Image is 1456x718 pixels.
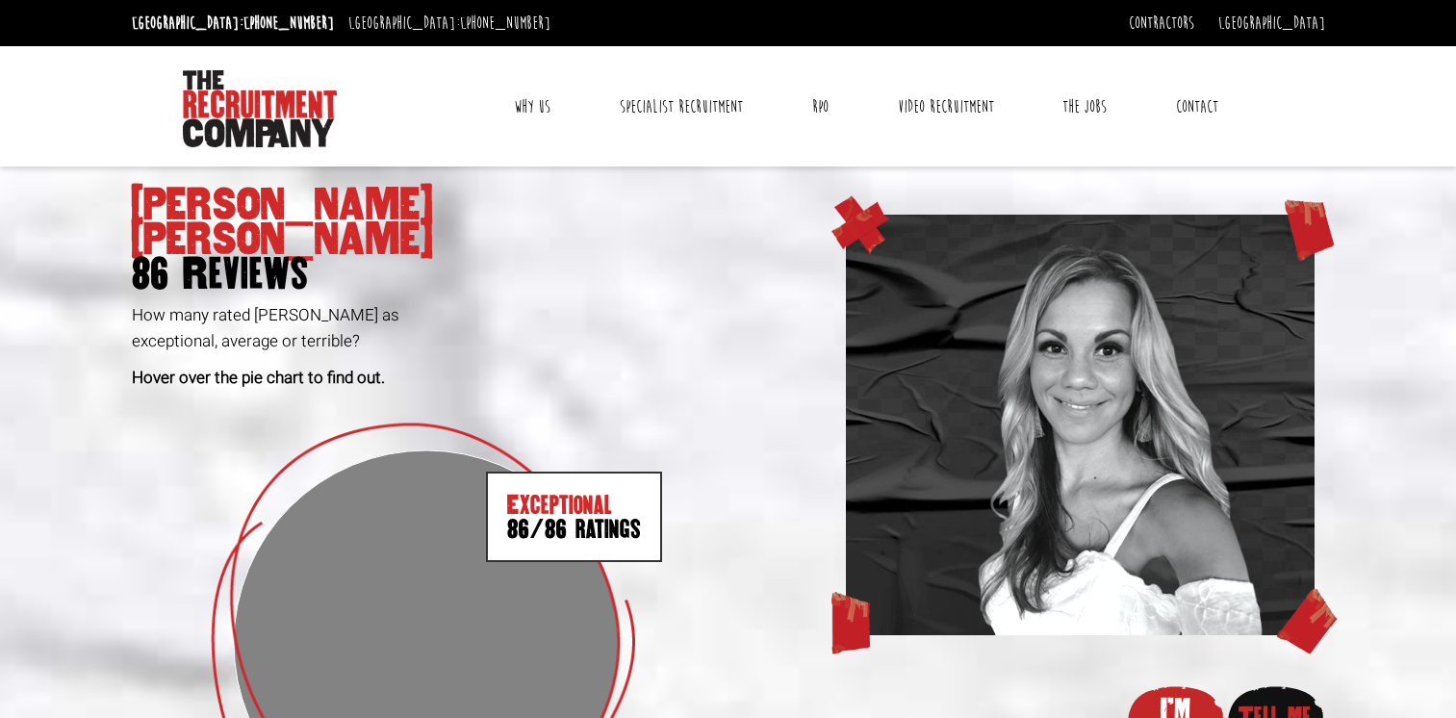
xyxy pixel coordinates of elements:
h1: [PERSON_NAME] [PERSON_NAME] [132,188,722,292]
a: The Jobs [1048,83,1121,131]
span: 86/86 ratings [507,517,641,541]
a: Contact [1162,83,1233,131]
h1: Exceptional [486,472,662,562]
a: RPO [798,83,843,131]
li: [GEOGRAPHIC_DATA]: [344,8,555,38]
a: Specialist Recruitment [605,83,757,131]
img: annamaria-thumb.png [846,215,1316,635]
li: [GEOGRAPHIC_DATA]: [127,8,339,38]
a: [GEOGRAPHIC_DATA] [1218,13,1325,34]
img: The Recruitment Company [183,70,337,147]
a: Why Us [499,83,565,131]
p: How many rated [PERSON_NAME] as exceptional, average or terrible? [132,302,722,354]
span: 86 Reviews [132,257,722,292]
a: Video Recruitment [883,83,1009,131]
strong: Hover over the pie chart to find out. [132,366,385,390]
a: [PHONE_NUMBER] [460,13,550,34]
a: Contractors [1129,13,1194,34]
a: [PHONE_NUMBER] [243,13,334,34]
